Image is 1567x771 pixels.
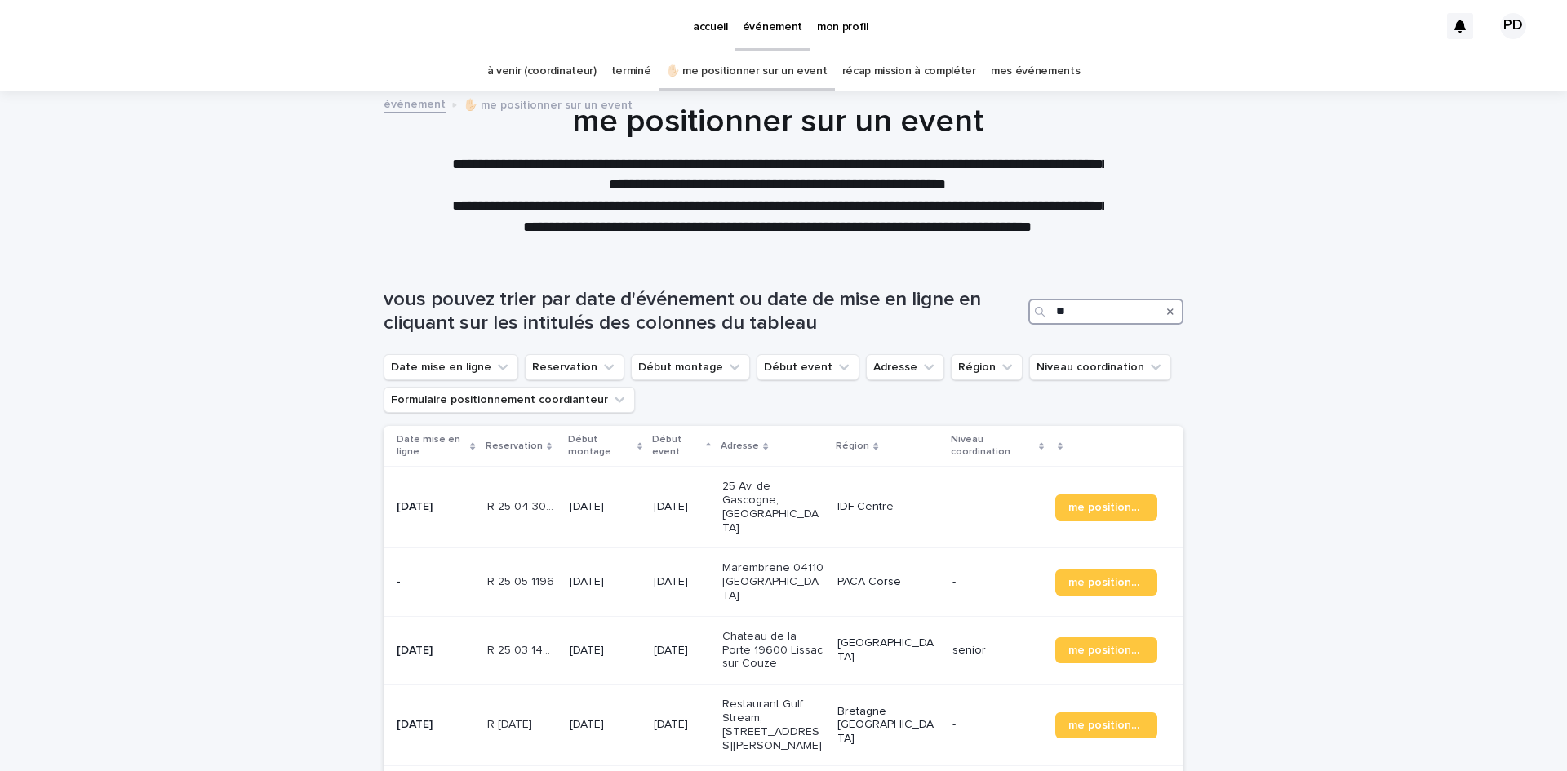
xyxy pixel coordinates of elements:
p: IDF Centre [837,500,939,514]
img: Ls34BcGeRexTGTNfXpUC [33,10,191,42]
tr: [DATE]R [DATE]R [DATE] [DATE][DATE]Restaurant Gulf Stream, [STREET_ADDRESS][PERSON_NAME]Bretagne ... [384,685,1183,766]
p: - [952,575,1042,589]
p: [GEOGRAPHIC_DATA] [837,636,939,664]
a: récap mission à compléter [842,52,976,91]
p: Niveau coordination [951,431,1034,461]
p: Début montage [568,431,633,461]
p: Restaurant Gulf Stream, [STREET_ADDRESS][PERSON_NAME] [722,698,824,752]
p: - [952,500,1042,514]
p: Chateau de la Porte 19600 Lissac sur Couze [722,630,824,671]
a: me positionner [1055,712,1157,738]
p: R 25 04 3097 [487,497,560,514]
div: PD [1500,13,1526,39]
p: Début event [652,431,702,461]
a: me positionner [1055,569,1157,596]
p: [DATE] [397,500,474,514]
tr: [DATE]R 25 03 1494R 25 03 1494 [DATE][DATE]Chateau de la Porte 19600 Lissac sur Couze[GEOGRAPHIC_... [384,616,1183,684]
a: événement [384,94,446,113]
a: terminé [611,52,651,91]
p: [DATE] [570,500,641,514]
p: - [952,718,1042,732]
button: Début montage [631,354,750,380]
button: Reservation [525,354,624,380]
span: me positionner [1068,577,1144,588]
p: [DATE] [397,644,474,658]
p: 25 Av. de Gascogne, [GEOGRAPHIC_DATA] [722,480,824,534]
a: ✋🏻 me positionner sur un event [666,52,828,91]
p: [DATE] [570,644,641,658]
p: R [DATE] [487,715,535,732]
p: R 25 03 1494 [487,640,560,658]
p: [DATE] [654,575,710,589]
p: [DATE] [570,718,641,732]
p: Reservation [486,437,543,455]
h1: me positionner sur un event [378,102,1178,141]
button: Niveau coordination [1029,354,1171,380]
span: me positionner [1068,645,1144,656]
p: senior [952,644,1042,658]
p: [DATE] [654,718,710,732]
p: Date mise en ligne [397,431,466,461]
p: R 25 05 1196 [487,572,557,589]
span: me positionner [1068,502,1144,513]
button: Date mise en ligne [384,354,518,380]
input: Search [1028,299,1183,325]
a: mes événements [991,52,1081,91]
span: me positionner [1068,720,1144,731]
p: Région [836,437,869,455]
button: Région [951,354,1023,380]
a: me positionner [1055,494,1157,521]
p: [DATE] [397,718,474,732]
p: [DATE] [570,575,641,589]
button: Formulaire positionnement coordianteur [384,387,635,413]
p: - [397,575,474,589]
p: Bretagne [GEOGRAPHIC_DATA] [837,705,939,746]
p: Marembrene 04110 [GEOGRAPHIC_DATA] [722,561,824,602]
p: PACA Corse [837,575,939,589]
p: [DATE] [654,644,710,658]
p: ✋🏻 me positionner sur un event [464,95,633,113]
button: Début event [757,354,859,380]
tr: -R 25 05 1196R 25 05 1196 [DATE][DATE]Marembrene 04110 [GEOGRAPHIC_DATA]PACA Corse-me positionner [384,548,1183,616]
a: à venir (coordinateur) [487,52,597,91]
p: Adresse [721,437,759,455]
button: Adresse [866,354,944,380]
h1: vous pouvez trier par date d'événement ou date de mise en ligne en cliquant sur les intitulés des... [384,288,1022,335]
a: me positionner [1055,637,1157,663]
tr: [DATE]R 25 04 3097R 25 04 3097 [DATE][DATE]25 Av. de Gascogne, [GEOGRAPHIC_DATA]IDF Centre-me pos... [384,467,1183,548]
p: [DATE] [654,500,710,514]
